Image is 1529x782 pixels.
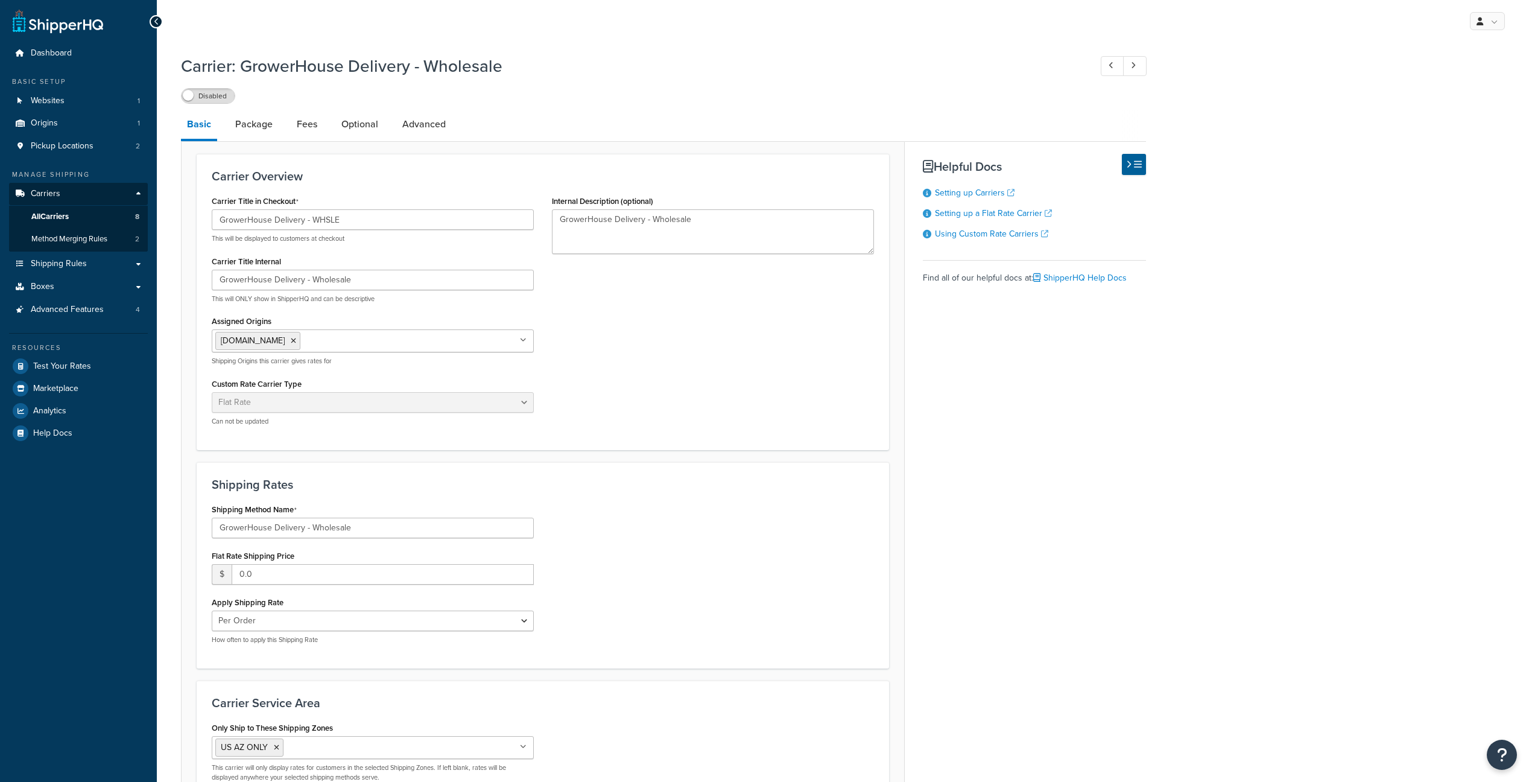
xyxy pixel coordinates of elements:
[9,228,148,250] li: Method Merging Rules
[9,135,148,157] a: Pickup Locations2
[212,552,294,561] label: Flat Rate Shipping Price
[923,260,1146,287] div: Find all of our helpful docs at:
[135,234,139,244] span: 2
[9,299,148,321] a: Advanced Features4
[212,564,232,585] span: $
[291,110,323,139] a: Fees
[212,317,271,326] label: Assigned Origins
[9,299,148,321] li: Advanced Features
[182,89,235,103] label: Disabled
[33,406,66,416] span: Analytics
[212,357,534,366] p: Shipping Origins this carrier gives rates for
[9,112,148,135] a: Origins1
[31,305,104,315] span: Advanced Features
[136,141,140,151] span: 2
[1487,740,1517,770] button: Open Resource Center
[9,77,148,87] div: Basic Setup
[9,378,148,399] a: Marketplace
[923,160,1146,173] h3: Helpful Docs
[9,183,148,205] a: Carriers
[221,334,285,347] span: [DOMAIN_NAME]
[212,380,302,389] label: Custom Rate Carrier Type
[31,234,107,244] span: Method Merging Rules
[1033,272,1127,284] a: ShipperHQ Help Docs
[9,355,148,377] a: Test Your Rates
[335,110,384,139] a: Optional
[9,343,148,353] div: Resources
[9,90,148,112] li: Websites
[9,112,148,135] li: Origins
[31,141,93,151] span: Pickup Locations
[212,598,283,607] label: Apply Shipping Rate
[212,294,534,304] p: This will ONLY show in ShipperHQ and can be descriptive
[212,234,534,243] p: This will be displayed to customers at checkout
[212,257,281,266] label: Carrier Title Internal
[221,741,268,754] span: US AZ ONLY
[229,110,279,139] a: Package
[935,227,1048,240] a: Using Custom Rate Carriers
[935,207,1052,220] a: Setting up a Flat Rate Carrier
[1101,56,1124,76] a: Previous Record
[31,212,69,222] span: All Carriers
[212,197,299,206] label: Carrier Title in Checkout
[181,110,217,141] a: Basic
[9,183,148,252] li: Carriers
[181,54,1078,78] h1: Carrier: GrowerHouse Delivery - Wholesale
[136,305,140,315] span: 4
[9,170,148,180] div: Manage Shipping
[31,96,65,106] span: Websites
[396,110,452,139] a: Advanced
[212,170,874,183] h3: Carrier Overview
[9,42,148,65] a: Dashboard
[31,118,58,129] span: Origins
[135,212,139,222] span: 8
[31,189,60,199] span: Carriers
[552,209,874,254] textarea: GrowerHouse Delivery - Wholesale
[33,428,72,439] span: Help Docs
[9,400,148,422] a: Analytics
[212,696,874,710] h3: Carrier Service Area
[9,135,148,157] li: Pickup Locations
[31,282,54,292] span: Boxes
[212,763,534,782] p: This carrier will only display rates for customers in the selected Shipping Zones. If left blank,...
[138,118,140,129] span: 1
[935,186,1015,199] a: Setting up Carriers
[9,276,148,298] a: Boxes
[9,90,148,112] a: Websites1
[212,417,534,426] p: Can not be updated
[31,48,72,59] span: Dashboard
[9,422,148,444] a: Help Docs
[1123,56,1147,76] a: Next Record
[552,197,653,206] label: Internal Description (optional)
[33,384,78,394] span: Marketplace
[31,259,87,269] span: Shipping Rules
[9,228,148,250] a: Method Merging Rules2
[138,96,140,106] span: 1
[9,206,148,228] a: AllCarriers8
[212,723,333,733] label: Only Ship to These Shipping Zones
[9,253,148,275] a: Shipping Rules
[212,478,874,491] h3: Shipping Rates
[33,361,91,372] span: Test Your Rates
[212,505,297,515] label: Shipping Method Name
[212,635,534,644] p: How often to apply this Shipping Rate
[1122,154,1146,175] button: Hide Help Docs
